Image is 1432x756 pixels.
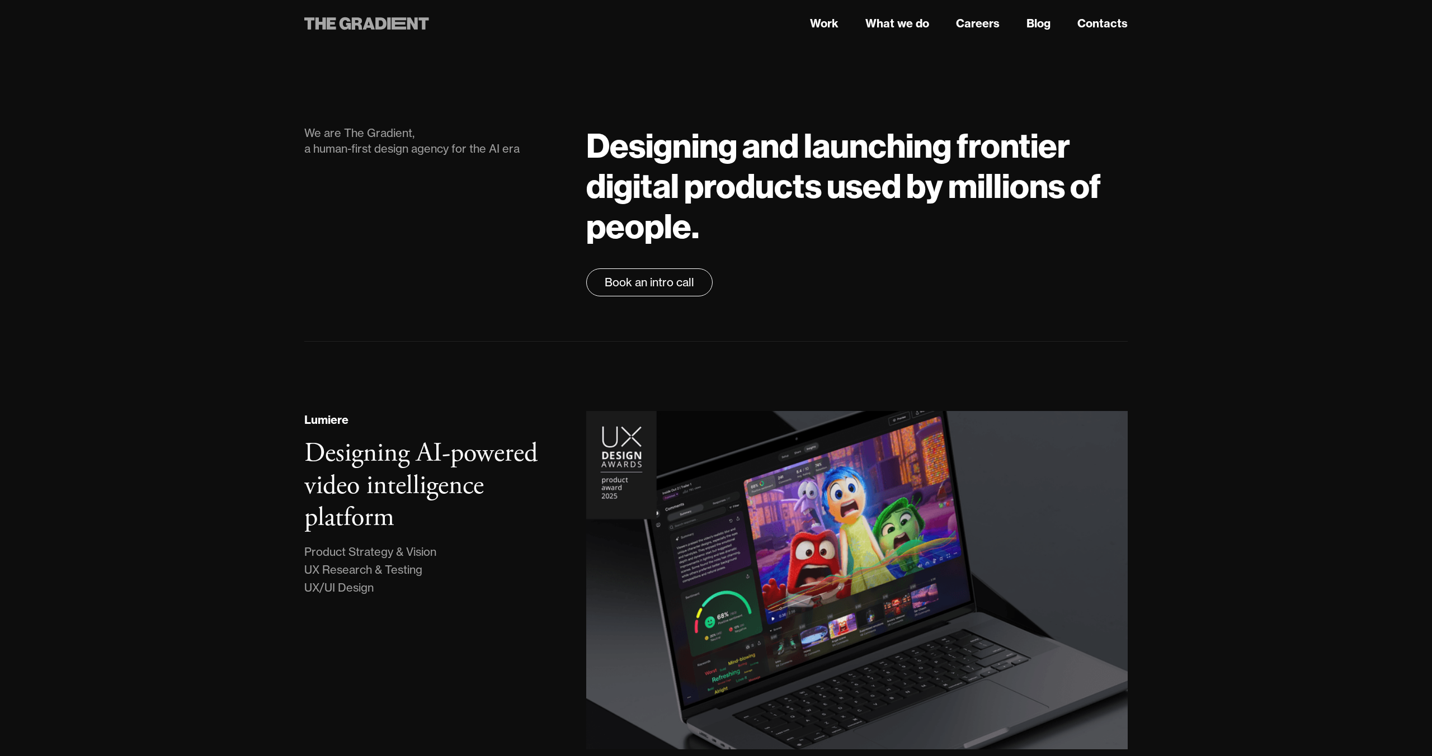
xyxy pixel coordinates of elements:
[1077,15,1128,32] a: Contacts
[865,15,929,32] a: What we do
[304,125,564,157] div: We are The Gradient, a human-first design agency for the AI era
[956,15,1000,32] a: Careers
[304,411,1128,749] a: LumiereDesigning AI-powered video intelligence platformProduct Strategy & VisionUX Research & Tes...
[586,268,713,296] a: Book an intro call
[586,125,1128,246] h1: Designing and launching frontier digital products used by millions of people.
[304,436,538,535] h3: Designing AI-powered video intelligence platform
[304,412,348,428] div: Lumiere
[810,15,839,32] a: Work
[1026,15,1051,32] a: Blog
[304,543,436,597] div: Product Strategy & Vision UX Research & Testing UX/UI Design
